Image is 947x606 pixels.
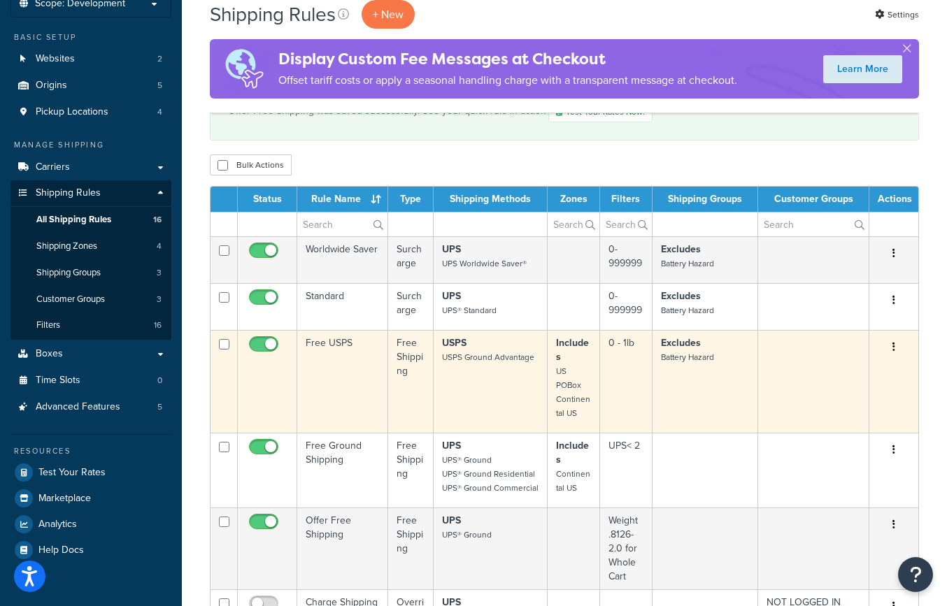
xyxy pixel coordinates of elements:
[10,31,171,43] div: Basic Setup
[10,207,171,233] a: All Shipping Rules 16
[210,154,292,175] button: Bulk Actions
[823,55,902,83] a: Learn More
[36,106,108,118] span: Pickup Locations
[157,240,162,252] span: 4
[442,528,492,541] small: UPS® Ground
[600,433,653,507] td: UPS< 2
[36,401,120,413] span: Advanced Features
[388,330,434,433] td: Free Shipping
[10,139,171,151] div: Manage Shipping
[758,212,868,236] input: Search
[388,507,434,589] td: Free Shipping
[36,80,67,92] span: Origins
[157,80,162,92] span: 5
[442,351,534,363] small: USPS Ground Advantage
[157,294,162,305] span: 3
[600,236,653,283] td: 0-999999
[10,486,171,511] a: Marketplace
[36,319,60,331] span: Filters
[388,236,434,283] td: Surcharge
[10,260,171,286] li: Shipping Groups
[10,73,171,99] a: Origins 5
[10,233,171,259] a: Shipping Zones 4
[157,267,162,279] span: 3
[297,236,388,283] td: Worldwide Saver
[157,106,162,118] span: 4
[442,289,461,303] strong: UPS
[661,257,714,270] small: Battery Hazard
[210,39,278,99] img: duties-banner-06bc72dcb5fe05cb3f9472aba00be2ae8eb53ab6f0d8bb03d382ba314ac3c341.png
[297,187,388,212] th: Rule Name : activate to sort column ascending
[10,287,171,312] li: Customer Groups
[297,330,388,433] td: Free USPS
[556,438,589,467] strong: Includes
[661,242,701,257] strong: Excludes
[10,154,171,180] a: Carriers
[36,240,97,252] span: Shipping Zones
[600,187,653,212] th: Filters
[278,71,737,90] p: Offset tariff costs or apply a seasonal handling charge with a transparent message at checkout.
[157,375,162,387] span: 0
[434,187,548,212] th: Shipping Methods
[898,557,933,592] button: Open Resource Center
[10,99,171,125] a: Pickup Locations 4
[10,445,171,457] div: Resources
[442,513,461,528] strong: UPS
[10,312,171,338] a: Filters 16
[442,242,461,257] strong: UPS
[36,187,101,199] span: Shipping Rules
[661,304,714,317] small: Battery Hazard
[154,319,162,331] span: 16
[10,233,171,259] li: Shipping Zones
[548,212,599,236] input: Search
[297,283,388,330] td: Standard
[297,212,387,236] input: Search
[661,336,701,350] strong: Excludes
[653,187,758,212] th: Shipping Groups
[297,507,388,589] td: Offer Free Shipping
[556,468,590,494] small: Continental US
[10,180,171,206] a: Shipping Rules
[10,73,171,99] li: Origins
[238,187,297,212] th: Status
[38,544,84,556] span: Help Docs
[661,289,701,303] strong: Excludes
[36,294,105,305] span: Customer Groups
[36,375,80,387] span: Time Slots
[36,53,75,65] span: Websites
[10,312,171,338] li: Filters
[10,394,171,420] li: Advanced Features
[36,214,111,226] span: All Shipping Rules
[875,5,919,24] a: Settings
[388,283,434,330] td: Surcharge
[10,341,171,367] a: Boxes
[10,538,171,563] a: Help Docs
[442,336,467,350] strong: USPS
[36,161,70,173] span: Carriers
[157,401,162,413] span: 5
[600,212,652,236] input: Search
[10,368,171,394] li: Time Slots
[10,207,171,233] li: All Shipping Rules
[38,467,106,479] span: Test Your Rates
[548,187,600,212] th: Zones
[10,460,171,485] a: Test Your Rates
[758,187,869,212] th: Customer Groups
[10,512,171,537] a: Analytics
[388,433,434,507] td: Free Shipping
[10,287,171,312] a: Customer Groups 3
[153,214,162,226] span: 16
[297,433,388,507] td: Free Ground Shipping
[10,99,171,125] li: Pickup Locations
[38,519,77,531] span: Analytics
[442,257,527,270] small: UPS Worldwide Saver®
[10,394,171,420] a: Advanced Features 5
[36,348,63,360] span: Boxes
[556,365,590,419] small: US POBox Continental US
